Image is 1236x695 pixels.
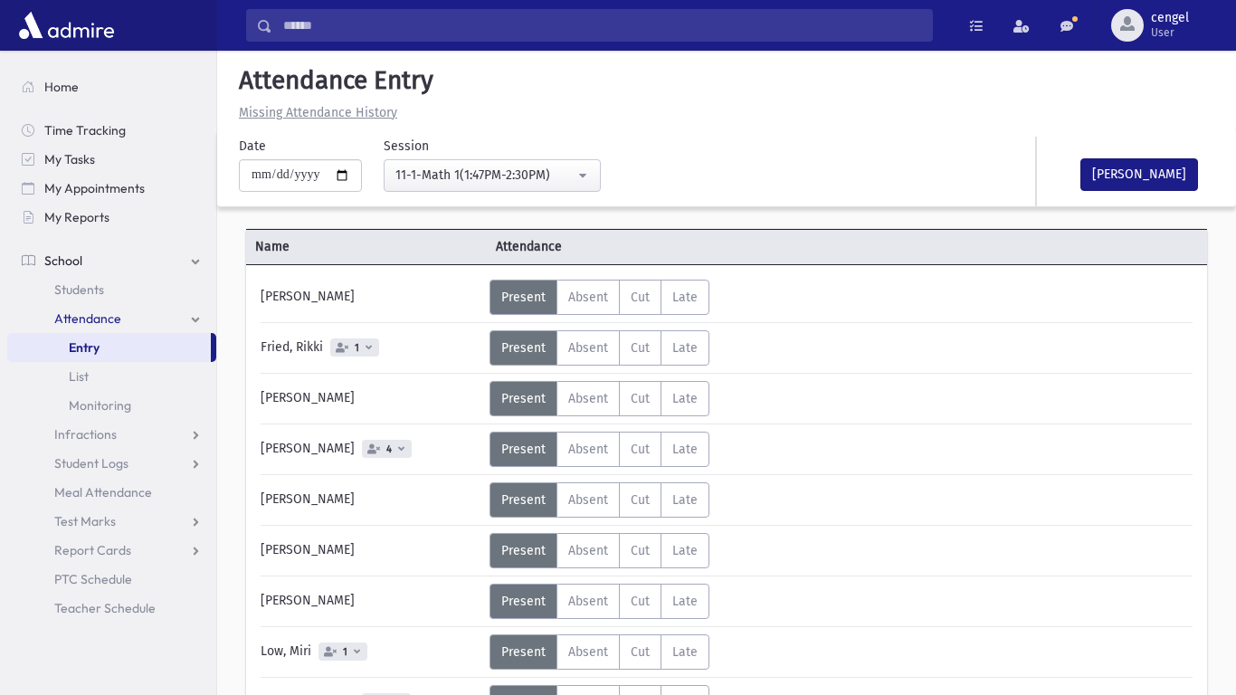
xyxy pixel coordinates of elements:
div: AttTypes [490,482,709,518]
label: Date [239,137,266,156]
span: Absent [568,543,608,558]
a: Attendance [7,304,216,333]
span: Cut [631,340,650,356]
div: Fried, Rikki [252,330,490,366]
a: Home [7,72,216,101]
span: Absent [568,340,608,356]
div: AttTypes [490,584,709,619]
a: Teacher Schedule [7,594,216,623]
span: Present [501,340,546,356]
a: School [7,246,216,275]
div: Low, Miri [252,634,490,670]
div: AttTypes [490,280,709,315]
div: AttTypes [490,381,709,416]
span: Attendance [54,310,121,327]
span: Infractions [54,426,117,443]
span: Cut [631,290,650,305]
span: Entry [69,339,100,356]
span: Cut [631,492,650,508]
span: Cut [631,543,650,558]
span: 4 [383,443,395,455]
span: Late [672,543,698,558]
span: Students [54,281,104,298]
span: Absent [568,442,608,457]
a: Infractions [7,420,216,449]
span: Late [672,391,698,406]
span: Name [246,237,487,256]
img: AdmirePro [14,7,119,43]
u: Missing Attendance History [239,105,397,120]
span: Absent [568,594,608,609]
span: Absent [568,644,608,660]
span: Meal Attendance [54,484,152,500]
span: Cut [631,442,650,457]
span: School [44,252,82,269]
a: Student Logs [7,449,216,478]
div: [PERSON_NAME] [252,432,490,467]
span: My Appointments [44,180,145,196]
h5: Attendance Entry [232,65,1222,96]
span: Present [501,290,546,305]
a: Students [7,275,216,304]
div: [PERSON_NAME] [252,533,490,568]
span: Late [672,290,698,305]
div: 11-1-Math 1(1:47PM-2:30PM) [395,166,575,185]
span: Present [501,543,546,558]
div: AttTypes [490,330,709,366]
div: [PERSON_NAME] [252,584,490,619]
span: Cut [631,391,650,406]
span: Report Cards [54,542,131,558]
span: Teacher Schedule [54,600,156,616]
span: Student Logs [54,455,128,471]
input: Search [272,9,932,42]
a: Report Cards [7,536,216,565]
span: 1 [339,646,351,658]
span: User [1151,25,1189,40]
span: Absent [568,391,608,406]
a: Monitoring [7,391,216,420]
div: AttTypes [490,533,709,568]
div: [PERSON_NAME] [252,482,490,518]
span: Present [501,644,546,660]
span: Late [672,492,698,508]
span: Cut [631,594,650,609]
a: Test Marks [7,507,216,536]
span: Home [44,79,79,95]
span: My Tasks [44,151,95,167]
span: Present [501,594,546,609]
span: Present [501,391,546,406]
span: List [69,368,89,385]
a: My Appointments [7,174,216,203]
a: Time Tracking [7,116,216,145]
div: [PERSON_NAME] [252,381,490,416]
span: Time Tracking [44,122,126,138]
span: Late [672,442,698,457]
a: Entry [7,333,211,362]
span: Present [501,492,546,508]
span: PTC Schedule [54,571,132,587]
span: Test Marks [54,513,116,529]
a: My Tasks [7,145,216,174]
span: My Reports [44,209,109,225]
a: List [7,362,216,391]
button: [PERSON_NAME] [1080,158,1198,191]
span: Monitoring [69,397,131,414]
label: Session [384,137,429,156]
a: My Reports [7,203,216,232]
span: Absent [568,492,608,508]
span: cengel [1151,11,1189,25]
a: PTC Schedule [7,565,216,594]
div: [PERSON_NAME] [252,280,490,315]
div: AttTypes [490,634,709,670]
span: Late [672,594,698,609]
a: Missing Attendance History [232,105,397,120]
span: Present [501,442,546,457]
span: Attendance [487,237,727,256]
span: 1 [351,342,363,354]
span: Late [672,340,698,356]
div: AttTypes [490,432,709,467]
button: 11-1-Math 1(1:47PM-2:30PM) [384,159,601,192]
span: Absent [568,290,608,305]
a: Meal Attendance [7,478,216,507]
